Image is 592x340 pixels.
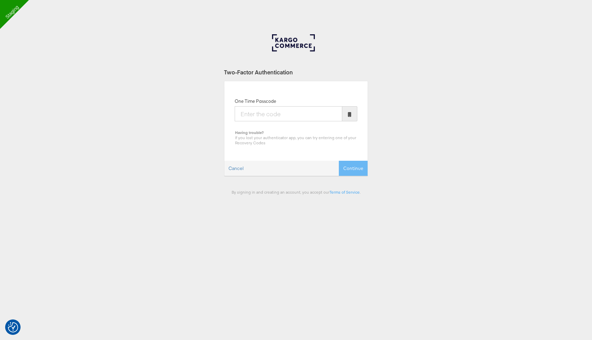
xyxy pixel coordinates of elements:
[8,322,18,332] button: Consent Preferences
[235,98,276,105] label: One Time Passcode
[330,190,360,195] a: Terms of Service
[224,190,368,195] div: By signing in and creating an account, you accept our .
[235,130,264,135] b: Having trouble?
[224,68,368,76] div: Two-Factor Authentication
[8,322,18,332] img: Revisit consent button
[224,161,248,176] a: Cancel
[235,135,356,145] span: If you lost your authenticator app, you can try entering one of your Recovery Codes
[235,106,342,121] input: Enter the code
